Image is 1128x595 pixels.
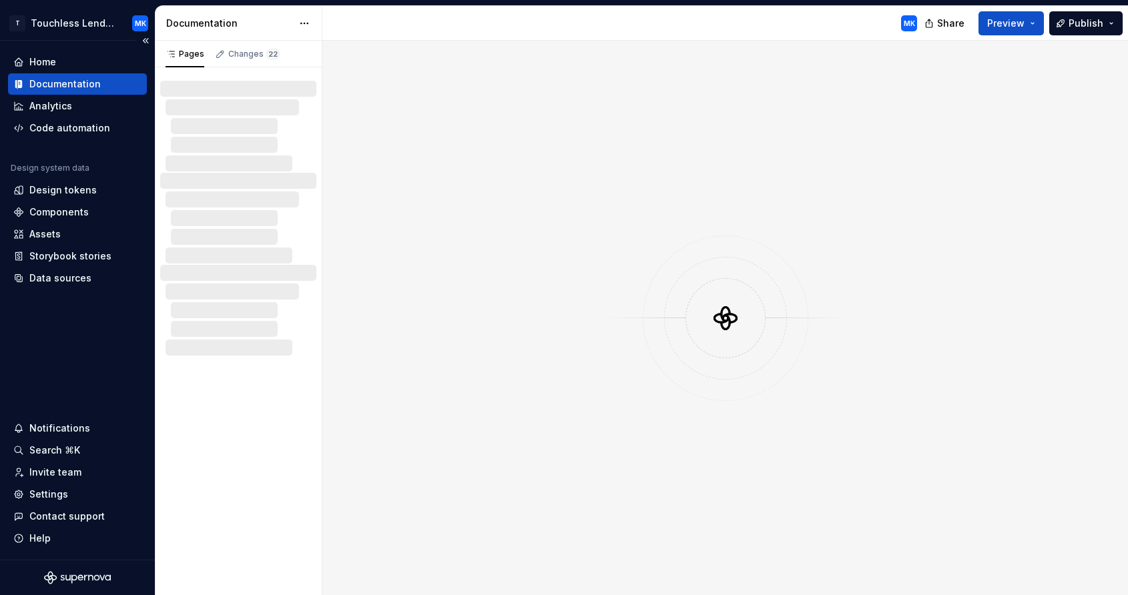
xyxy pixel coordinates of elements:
div: T [9,15,25,31]
div: Components [29,205,89,219]
div: Notifications [29,422,90,435]
span: Preview [987,17,1025,30]
div: Assets [29,227,61,241]
button: Publish [1049,11,1123,35]
div: Storybook stories [29,249,111,263]
div: Contact support [29,510,105,523]
div: Analytics [29,99,72,113]
div: MK [904,18,915,29]
div: Pages [166,49,204,59]
div: Home [29,55,56,69]
button: Notifications [8,418,147,439]
div: Help [29,532,51,545]
div: Invite team [29,466,81,479]
div: Data sources [29,271,91,285]
button: TTouchless LendingMK [3,9,152,37]
div: Touchless Lending [31,17,116,30]
a: Documentation [8,73,147,95]
div: Documentation [166,17,292,30]
div: Design tokens [29,183,97,197]
div: Design system data [11,163,89,173]
button: Help [8,528,147,549]
svg: Supernova Logo [44,571,111,584]
span: 22 [266,49,280,59]
button: Contact support [8,506,147,527]
span: Share [937,17,964,30]
div: MK [135,18,146,29]
a: Data sources [8,267,147,289]
div: Settings [29,488,68,501]
a: Analytics [8,95,147,117]
a: Home [8,51,147,73]
button: Collapse sidebar [136,31,155,50]
a: Design tokens [8,179,147,201]
div: Code automation [29,121,110,135]
a: Assets [8,223,147,245]
a: Storybook stories [8,245,147,267]
div: Search ⌘K [29,444,80,457]
div: Changes [228,49,280,59]
a: Settings [8,484,147,505]
a: Code automation [8,117,147,139]
a: Components [8,201,147,223]
a: Invite team [8,462,147,483]
span: Publish [1069,17,1103,30]
div: Documentation [29,77,101,91]
button: Search ⌘K [8,440,147,461]
button: Share [918,11,973,35]
button: Preview [978,11,1044,35]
